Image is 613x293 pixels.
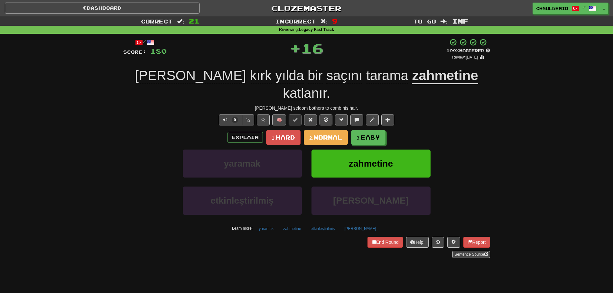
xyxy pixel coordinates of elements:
[283,86,330,101] span: .
[232,226,253,231] small: Learn more:
[446,48,459,53] span: 100 %
[123,105,490,111] div: [PERSON_NAME] seldom bothers to comb his hair.
[413,18,436,24] span: To go
[301,40,323,56] span: 16
[272,114,286,125] button: 🧠
[446,48,490,54] div: Mastered
[250,68,272,83] span: kırk
[536,5,568,11] span: chguldemir
[441,19,448,24] span: :
[582,5,586,10] span: /
[123,49,146,55] span: Score:
[272,135,276,141] small: 1.
[326,68,362,83] span: saçını
[412,68,478,84] u: zahmetine
[141,18,172,24] span: Correct
[257,114,270,125] button: Favorite sentence (alt+f)
[289,114,302,125] button: Set this sentence to 100% Mastered (alt+m)
[311,150,431,178] button: zahmetine
[266,130,301,145] button: 1.Hard
[533,3,600,14] a: chguldemir /
[224,159,261,169] span: yaramak
[432,237,444,248] button: Round history (alt+y)
[349,159,393,169] span: zahmetine
[320,19,328,24] span: :
[350,114,363,125] button: Discuss sentence (alt+u)
[276,134,295,141] span: Hard
[283,86,326,101] span: katlanır
[280,224,304,233] button: zahmetine
[452,55,478,60] small: Review: [DATE]
[228,132,263,143] button: Explain
[381,114,394,125] button: Add to collection (alt+a)
[299,27,334,32] strong: Legacy Fast Track
[123,38,167,46] div: /
[366,68,408,83] span: tarama
[183,187,302,215] button: etkinleştirilmiş
[183,150,302,178] button: yaramak
[210,196,274,206] span: etkinleştirilmiş
[189,17,200,25] span: 21
[177,19,184,24] span: :
[351,130,385,145] button: 3.Easy
[275,18,316,24] span: Incorrect
[335,114,348,125] button: Grammar (alt+g)
[313,134,342,141] span: Normal
[406,237,429,248] button: Help!
[320,114,332,125] button: Ignore sentence (alt+i)
[311,187,431,215] button: [PERSON_NAME]
[304,114,317,125] button: Reset to 0% Mastered (alt+r)
[308,68,323,83] span: bir
[341,224,380,233] button: [PERSON_NAME]
[452,251,490,258] a: Sentence Source
[135,68,246,83] span: [PERSON_NAME]
[361,134,380,141] span: Easy
[290,38,301,58] span: +
[255,224,277,233] button: yaramak
[452,17,469,25] span: Inf
[309,135,313,141] small: 2.
[367,237,403,248] button: End Round
[219,114,242,125] button: 0
[366,114,379,125] button: Edit sentence (alt+d)
[218,114,254,125] div: Text-to-speech controls
[304,130,348,145] button: 2.Normal
[307,224,339,233] button: etkinleştirilmiş
[333,196,409,206] span: [PERSON_NAME]
[209,3,404,14] a: Clozemaster
[463,237,490,248] button: Report
[242,114,254,125] button: ½
[150,47,167,55] span: 180
[232,117,238,123] span: 0
[332,17,338,25] span: 9
[5,3,200,14] a: Dashboard
[357,135,361,141] small: 3.
[275,68,304,83] span: yılda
